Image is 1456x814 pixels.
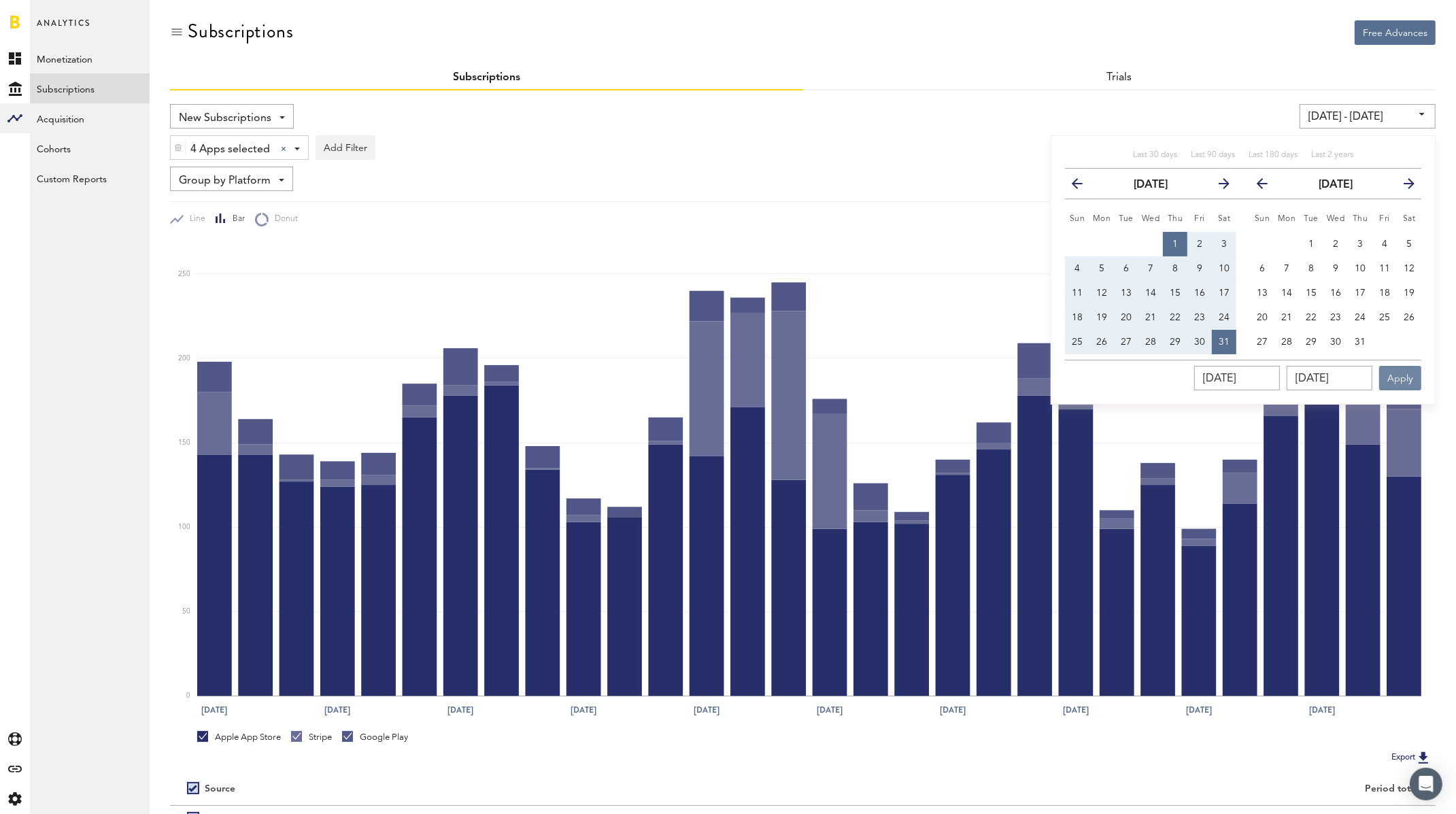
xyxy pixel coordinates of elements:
div: Clear [281,146,286,152]
span: 7 [1284,264,1289,273]
span: 10 [1355,264,1366,273]
button: 25 [1065,330,1089,354]
span: 25 [1072,337,1083,347]
button: 22 [1163,305,1187,330]
button: 8 [1163,256,1187,281]
a: Subscriptions [30,73,150,103]
span: 12 [1096,288,1107,298]
text: 100 [178,524,190,531]
span: 21 [1145,313,1156,322]
button: 9 [1323,256,1348,281]
span: 9 [1197,264,1202,273]
strong: [DATE] [1319,180,1353,190]
span: Group by Platform [179,169,271,192]
button: 31 [1212,330,1236,354]
a: Subscriptions [453,72,520,83]
div: Stripe [291,731,332,743]
button: 1 [1163,232,1187,256]
span: 22 [1170,313,1181,322]
button: 18 [1065,305,1089,330]
button: 25 [1372,305,1397,330]
span: 27 [1257,337,1268,347]
small: Wednesday [1327,215,1345,223]
span: 18 [1072,313,1083,322]
button: 3 [1212,232,1236,256]
span: 17 [1355,288,1366,298]
span: 30 [1194,337,1205,347]
button: 13 [1250,281,1274,305]
small: Tuesday [1119,215,1134,223]
span: 7 [1148,264,1153,273]
span: 24 [1355,313,1366,322]
a: Custom Reports [30,163,150,193]
span: 23 [1194,313,1205,322]
span: New Subscriptions [179,107,271,130]
span: 11 [1072,288,1083,298]
button: 1 [1299,232,1323,256]
text: [DATE] [1186,704,1212,716]
strong: [DATE] [1134,180,1168,190]
span: Last 90 days [1191,151,1235,159]
small: Monday [1093,215,1111,223]
button: 20 [1114,305,1138,330]
button: 21 [1138,305,1163,330]
small: Wednesday [1142,215,1160,223]
button: 13 [1114,281,1138,305]
button: 12 [1397,256,1421,281]
small: Friday [1194,215,1205,223]
span: 20 [1257,313,1268,322]
text: 250 [178,271,190,277]
button: 17 [1212,281,1236,305]
span: 3 [1221,239,1227,249]
button: 18 [1372,281,1397,305]
small: Friday [1379,215,1390,223]
span: 19 [1404,288,1415,298]
small: Tuesday [1304,215,1319,223]
span: 26 [1404,313,1415,322]
button: 12 [1089,281,1114,305]
button: 6 [1114,256,1138,281]
button: 16 [1323,281,1348,305]
span: 8 [1308,264,1314,273]
a: Acquisition [30,103,150,133]
span: 19 [1096,313,1107,322]
button: 5 [1089,256,1114,281]
text: [DATE] [201,704,227,716]
span: 17 [1219,288,1230,298]
span: 2 [1333,239,1338,249]
button: 14 [1274,281,1299,305]
div: Apple App Store [197,731,281,743]
span: 3 [1357,239,1363,249]
span: 24 [1219,313,1230,322]
span: 5 [1406,239,1412,249]
button: Apply [1379,366,1421,390]
div: Source [205,783,235,795]
button: 5 [1397,232,1421,256]
button: 24 [1348,305,1372,330]
span: 14 [1145,288,1156,298]
img: trash_awesome_blue.svg [174,143,182,152]
span: 1 [1308,239,1314,249]
button: 26 [1089,330,1114,354]
button: Add Filter [316,135,375,160]
span: 16 [1194,288,1205,298]
span: 1 [1172,239,1178,249]
text: [DATE] [940,704,966,716]
button: 7 [1138,256,1163,281]
small: Saturday [1403,215,1416,223]
text: [DATE] [324,704,350,716]
span: 31 [1355,337,1366,347]
span: 25 [1379,313,1390,322]
span: 4 [1074,264,1080,273]
text: 200 [178,355,190,362]
text: [DATE] [447,704,473,716]
span: 28 [1281,337,1292,347]
text: 150 [178,439,190,446]
div: Subscriptions [188,20,293,42]
button: 30 [1323,330,1348,354]
span: 30 [1330,337,1341,347]
button: 16 [1187,281,1212,305]
span: 9 [1333,264,1338,273]
button: 23 [1323,305,1348,330]
span: Line [184,214,205,225]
